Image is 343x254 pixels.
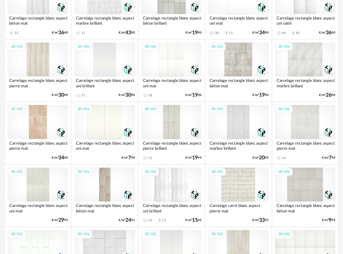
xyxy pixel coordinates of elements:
[141,76,202,89] div: Carrelage rectangle blanc aspect uni mat
[139,165,204,226] a: 3D HQ Carrelage rectangle blanc aspect uni brillant 33 Download icon 23 €/m²1542
[208,76,268,89] div: Carrelage rectangle blanc aspect béton mat
[208,14,268,27] div: Carrelage rectangle blanc aspect uni mat
[58,218,64,222] span: 29
[252,218,269,222] div: €/m² 92
[208,105,226,113] div: 3D HQ
[75,230,92,238] div: 3D HQ
[208,230,226,238] div: 3D HQ
[52,93,68,97] div: €/m² 90
[142,105,159,113] div: 3D HQ
[205,102,271,164] a: 3D HQ Carrelage rectangle blanc aspect marbre brillant €/m²2095
[326,93,332,97] span: 26
[272,40,338,101] a: 3D HQ Carrelage rectangle blanc aspect marbre brillant €/m²2690
[72,165,137,226] a: 3D HQ Carrelage rectangle blanc aspect béton mat €/m²2491
[52,156,68,160] div: €/m² 40
[125,31,131,35] span: 43
[275,139,335,152] div: Carrelage rectangle blanc aspect pierre mat
[122,156,135,160] div: €/m² 90
[192,93,198,97] span: 19
[119,218,135,222] div: €/m² 91
[139,40,204,101] a: 3D HQ Carrelage rectangle blanc aspect uni mat 18 €/m²1940
[215,31,219,35] div: 30
[205,40,271,101] a: 3D HQ Carrelage rectangle blanc aspect béton mat €/m²1990
[74,139,135,152] div: Carrelage rectangle blanc aspect uni mat
[148,156,152,160] div: 15
[125,93,131,97] span: 30
[252,156,269,160] div: €/m² 95
[8,139,68,152] div: Carrelage rectangle blanc aspect pierre mat
[192,218,198,222] span: 15
[275,76,335,89] div: Carrelage rectangle blanc aspect marbre brillant
[282,156,286,160] div: 12
[8,43,25,51] div: 3D HQ
[52,218,68,222] div: €/m² 93
[275,105,293,113] div: 3D HQ
[252,31,269,35] div: €/m² 90
[125,218,131,222] span: 24
[185,218,202,222] div: €/m² 42
[192,156,198,160] span: 19
[142,43,159,51] div: 3D HQ
[229,31,233,35] div: 13
[5,40,71,101] a: 3D HQ Carrelage rectangle blanc aspect pierre mat €/m²3090
[74,14,135,27] div: Carrelage rectangle blanc aspect marbre brillant
[72,102,137,164] a: 3D HQ Carrelage rectangle blanc aspect uni mat €/m²790
[208,139,268,152] div: Carrelage rectangle blanc aspect marbre brillant
[319,31,335,35] div: €/m² 90
[162,218,166,222] div: 23
[81,93,85,97] div: 17
[224,31,229,36] span: Download icon
[259,93,265,97] span: 19
[58,93,64,97] span: 30
[75,168,92,176] div: 3D HQ
[142,168,159,176] div: 3D HQ
[72,40,137,101] a: 3D HQ Carrelage rectangle blanc aspect uni brillant 17 €/m²3090
[142,230,159,238] div: 3D HQ
[326,31,332,35] span: 36
[275,202,335,214] div: Carrelage rectangle blanc aspect béton mat
[275,14,335,27] div: Carrelage rectangle blanc aspect uni satin
[141,202,202,214] div: Carrelage rectangle blanc aspect uni brillant
[205,165,271,226] a: 3D HQ Carrelage carré blanc aspect pierre mat €/m²3392
[185,156,202,160] div: €/m² 94
[8,14,68,27] div: Carrelage rectangle blanc aspect béton mat
[275,43,293,51] div: 3D HQ
[272,102,338,164] a: 3D HQ Carrelage rectangle blanc aspect pierre mat 12 €/m²790
[185,93,202,97] div: €/m² 40
[275,230,293,238] div: 3D HQ
[275,168,293,176] div: 3D HQ
[8,202,68,214] div: Carrelage rectangle blanc aspect uni mat
[208,202,268,214] div: Carrelage carré blanc aspect pierre mat
[208,43,226,51] div: 3D HQ
[282,31,286,35] div: 64
[148,218,152,222] div: 33
[322,218,335,222] div: €/m² 95
[329,218,332,222] span: 9
[8,105,25,113] div: 3D HQ
[81,31,85,35] div: 11
[119,31,135,35] div: €/m² 90
[296,31,300,35] div: 40
[319,93,335,97] div: €/m² 90
[259,156,265,160] span: 20
[139,102,204,164] a: 3D HQ Carrelage rectangle blanc aspect pierre brillant 15 €/m²1994
[141,14,202,27] div: Carrelage rectangle blanc aspect béton brillant
[148,93,152,97] div: 18
[8,76,68,89] div: Carrelage rectangle blanc aspect pierre mat
[5,102,71,164] a: 3D HQ Carrelage rectangle blanc aspect pierre mat €/m²3440
[58,31,64,35] span: 36
[74,202,135,214] div: Carrelage rectangle blanc aspect béton mat
[259,218,265,222] span: 33
[141,139,202,152] div: Carrelage rectangle blanc aspect pierre brillant
[208,168,226,176] div: 3D HQ
[259,31,265,35] span: 34
[52,31,68,35] div: €/m² 40
[322,156,335,160] div: €/m² 90
[75,43,92,51] div: 3D HQ
[15,31,19,35] div: 12
[157,218,162,223] span: Download icon
[58,156,64,160] span: 34
[75,105,92,113] div: 3D HQ
[74,76,135,89] div: Carrelage rectangle blanc aspect uni brillant
[8,168,25,176] div: 3D HQ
